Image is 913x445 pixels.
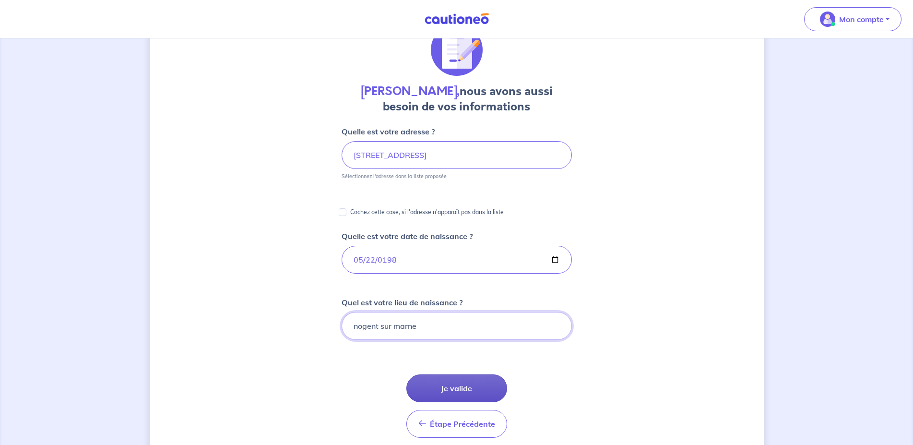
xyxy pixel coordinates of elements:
input: 01/01/1980 [342,246,572,274]
button: Je valide [406,374,507,402]
p: Quelle est votre date de naissance ? [342,230,473,242]
p: Quel est votre lieu de naissance ? [342,297,462,308]
img: Cautioneo [421,13,493,25]
p: Sélectionnez l'adresse dans la liste proposée [342,173,447,180]
strong: [PERSON_NAME], [361,83,460,99]
button: illu_account_valid_menu.svgMon compte [804,7,901,31]
span: Étape Précédente [430,419,495,429]
input: Paris [342,312,572,340]
button: Étape Précédente [406,410,507,438]
p: Cochez cette case, si l'adresse n'apparaît pas dans la liste [350,206,504,218]
p: Quelle est votre adresse ? [342,126,435,137]
h4: nous avons aussi besoin de vos informations [342,84,572,114]
img: illu_document_signature.svg [431,24,483,76]
img: illu_account_valid_menu.svg [820,12,835,27]
input: 11 rue de la liberté 75000 Paris [342,141,572,169]
p: Mon compte [839,13,884,25]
